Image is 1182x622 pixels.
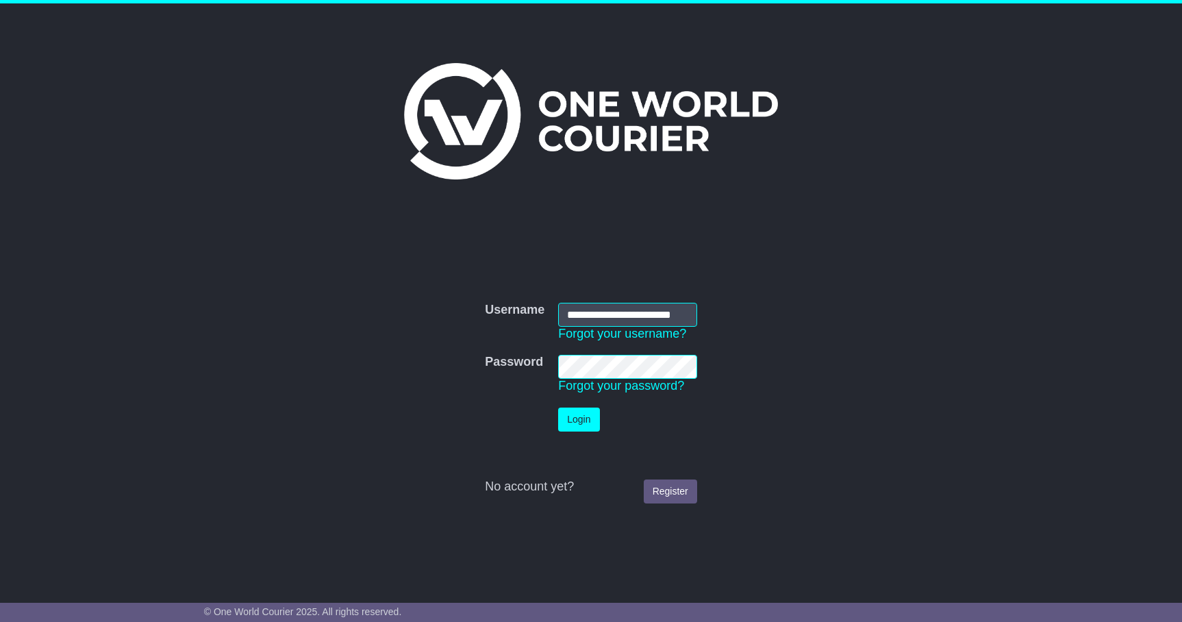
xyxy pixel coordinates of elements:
img: One World [404,63,778,179]
button: Login [558,408,599,432]
a: Register [644,480,697,503]
span: © One World Courier 2025. All rights reserved. [204,606,402,617]
a: Forgot your password? [558,379,684,393]
a: Forgot your username? [558,327,686,340]
label: Password [485,355,543,370]
div: No account yet? [485,480,697,495]
label: Username [485,303,544,318]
